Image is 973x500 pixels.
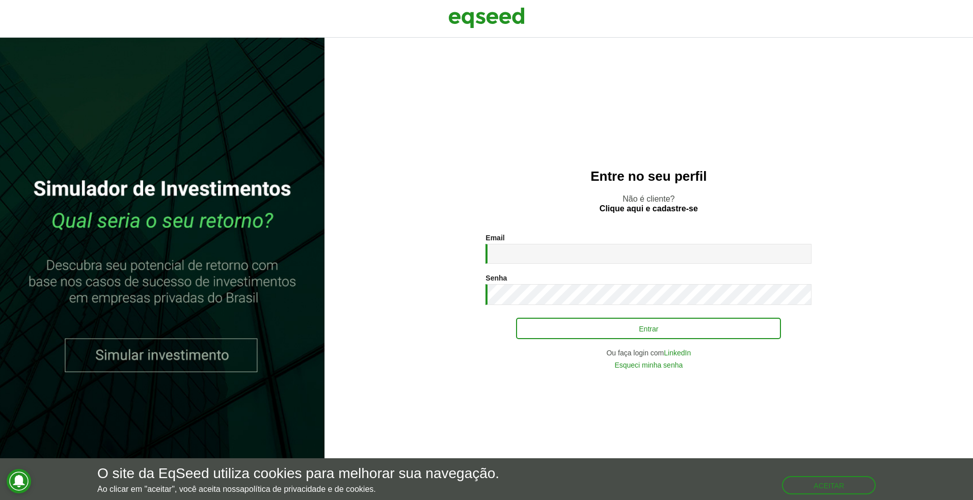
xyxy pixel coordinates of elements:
label: Senha [485,274,507,282]
a: política de privacidade e de cookies [245,485,374,493]
a: Clique aqui e cadastre-se [600,205,698,213]
button: Entrar [516,318,781,339]
p: Ao clicar em "aceitar", você aceita nossa . [97,484,499,494]
div: Ou faça login com [485,349,812,356]
h2: Entre no seu perfil [345,169,953,184]
a: Esqueci minha senha [614,362,683,369]
a: LinkedIn [664,349,691,356]
button: Aceitar [782,476,876,494]
p: Não é cliente? [345,194,953,213]
h5: O site da EqSeed utiliza cookies para melhorar sua navegação. [97,466,499,482]
label: Email [485,234,504,241]
img: EqSeed Logo [448,5,525,31]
